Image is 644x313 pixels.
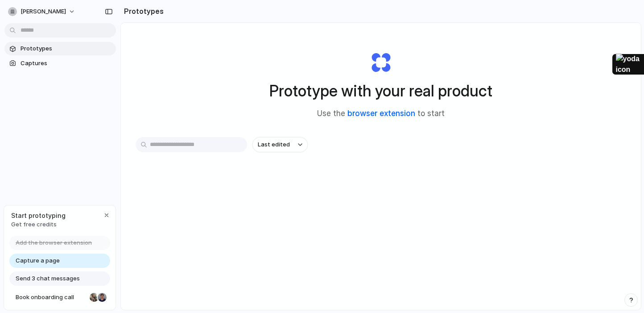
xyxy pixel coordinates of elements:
span: Send 3 chat messages [16,274,80,283]
span: [PERSON_NAME] [21,7,66,16]
span: Use the to start [317,108,445,120]
a: Captures [4,57,116,70]
a: Book onboarding call [9,290,110,305]
span: Prototypes [21,44,112,53]
a: browser extension [347,109,415,118]
div: Nicole Kubica [89,292,99,303]
button: [PERSON_NAME] [4,4,80,19]
button: Last edited [252,137,308,152]
span: Captures [21,59,112,68]
span: Book onboarding call [16,293,86,302]
h2: Prototypes [120,6,164,17]
a: Prototypes [4,42,116,55]
span: Start prototyping [11,211,66,220]
span: Get free credits [11,220,66,229]
span: Add the browser extension [16,238,92,247]
span: Last edited [258,140,290,149]
div: Christian Iacullo [97,292,107,303]
span: Capture a page [16,256,60,265]
h1: Prototype with your real product [269,79,492,103]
